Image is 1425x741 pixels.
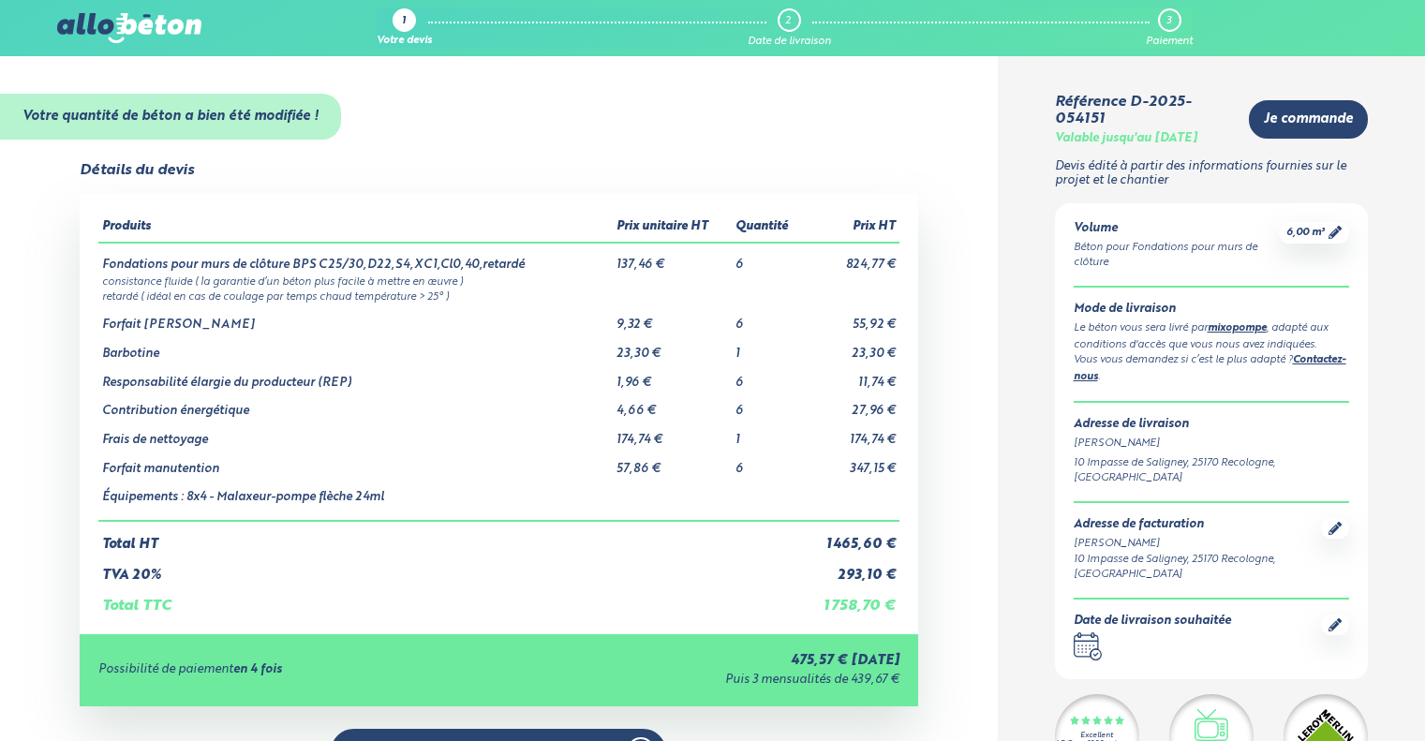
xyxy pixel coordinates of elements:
[1055,160,1369,187] p: Devis édité à partir des informations fournies sur le projet et le chantier
[785,15,791,27] div: 2
[804,304,899,333] td: 55,92 €
[1258,668,1404,720] iframe: Help widget launcher
[1055,132,1197,146] div: Valable jusqu'au [DATE]
[804,333,899,362] td: 23,30 €
[732,362,804,391] td: 6
[1055,94,1235,128] div: Référence D-2025-054151
[748,36,831,48] div: Date de livraison
[732,243,804,273] td: 6
[804,213,899,243] th: Prix HT
[613,304,732,333] td: 9,32 €
[98,273,898,289] td: consistance fluide ( la garantie d’un béton plus facile à mettre en œuvre )
[732,304,804,333] td: 6
[1208,323,1267,333] a: mixopompe
[613,390,732,419] td: 4,66 €
[98,553,804,584] td: TVA 20%
[98,521,804,553] td: Total HT
[732,448,804,477] td: 6
[1074,240,1280,272] div: Béton pour Fondations pour murs de clôture
[613,448,732,477] td: 57,86 €
[1074,222,1280,236] div: Volume
[804,362,899,391] td: 11,74 €
[98,390,613,419] td: Contribution énergétique
[804,390,899,419] td: 27,96 €
[732,419,804,448] td: 1
[98,448,613,477] td: Forfait manutention
[804,419,899,448] td: 174,74 €
[1074,455,1350,487] div: 10 Impasse de Saligney, 25170 Recologne, [GEOGRAPHIC_DATA]
[613,243,732,273] td: 137,46 €
[1074,552,1322,584] div: 10 Impasse de Saligney, 25170 Recologne, [GEOGRAPHIC_DATA]
[804,553,899,584] td: 293,10 €
[233,663,282,675] strong: en 4 fois
[98,362,613,391] td: Responsabilité élargie du producteur (REP)
[510,653,899,669] div: 475,57 € [DATE]
[613,419,732,448] td: 174,74 €
[98,476,613,521] td: Équipements : 8x4 - Malaxeur-pompe flèche 24ml
[98,583,804,615] td: Total TTC
[1249,100,1368,139] a: Je commande
[804,583,899,615] td: 1 758,70 €
[613,213,732,243] th: Prix unitaire HT
[98,304,613,333] td: Forfait [PERSON_NAME]
[804,521,899,553] td: 1 465,60 €
[804,448,899,477] td: 347,15 €
[1074,418,1350,432] div: Adresse de livraison
[98,213,613,243] th: Produits
[1074,615,1231,629] div: Date de livraison souhaitée
[1074,518,1322,532] div: Adresse de facturation
[1074,436,1350,452] div: [PERSON_NAME]
[1074,352,1350,386] div: Vous vous demandez si c’est le plus adapté ? .
[732,333,804,362] td: 1
[80,162,194,179] div: Détails du devis
[1146,36,1193,48] div: Paiement
[98,333,613,362] td: Barbotine
[1166,15,1171,27] div: 3
[98,419,613,448] td: Frais de nettoyage
[804,243,899,273] td: 824,77 €
[57,13,201,43] img: allobéton
[98,663,509,677] div: Possibilité de paiement
[748,8,831,48] a: 2 Date de livraison
[377,36,432,48] div: Votre devis
[1080,732,1113,740] div: Excellent
[402,16,406,28] div: 1
[1264,111,1353,127] span: Je commande
[22,110,319,123] strong: Votre quantité de béton a bien été modifiée !
[732,390,804,419] td: 6
[377,8,432,48] a: 1 Votre devis
[98,243,613,273] td: Fondations pour murs de clôture BPS C25/30,D22,S4,XC1,Cl0,40,retardé
[1074,536,1322,552] div: [PERSON_NAME]
[1074,320,1350,353] div: Le béton vous sera livré par , adapté aux conditions d'accès que vous nous avez indiquées.
[1146,8,1193,48] a: 3 Paiement
[613,362,732,391] td: 1,96 €
[732,213,804,243] th: Quantité
[1074,303,1350,317] div: Mode de livraison
[98,288,898,304] td: retardé ( idéal en cas de coulage par temps chaud température > 25° )
[613,333,732,362] td: 23,30 €
[510,674,899,688] div: Puis 3 mensualités de 439,67 €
